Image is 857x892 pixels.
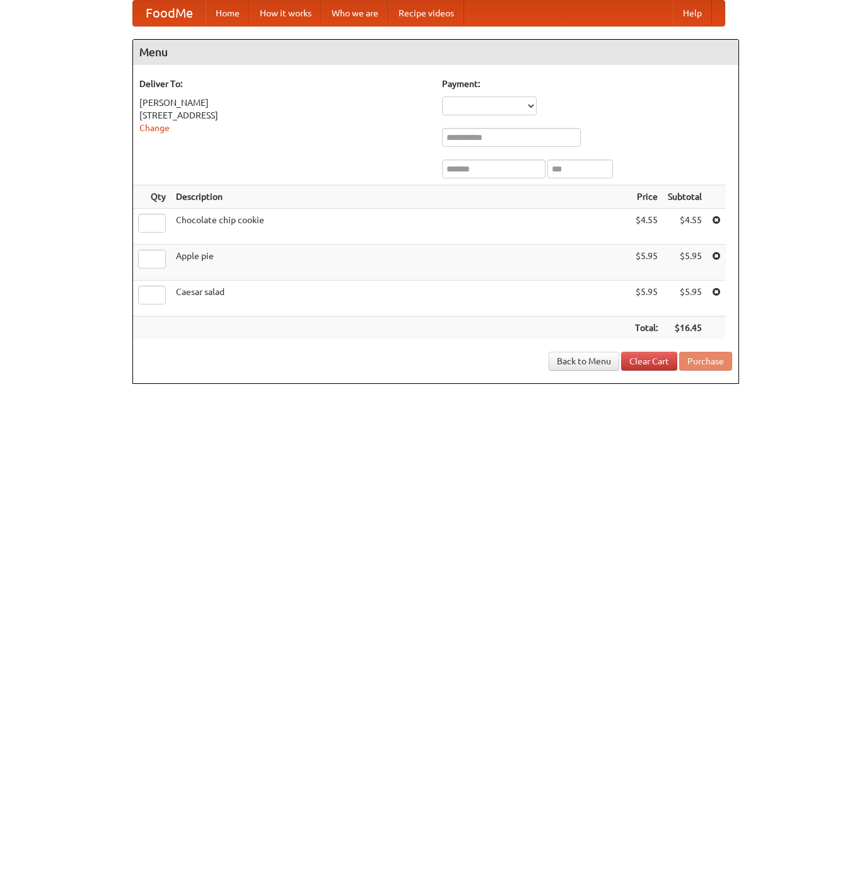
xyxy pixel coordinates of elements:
[171,281,630,316] td: Caesar salad
[250,1,322,26] a: How it works
[630,281,663,316] td: $5.95
[139,123,170,133] a: Change
[630,209,663,245] td: $4.55
[139,96,429,109] div: [PERSON_NAME]
[673,1,712,26] a: Help
[133,1,206,26] a: FoodMe
[663,185,707,209] th: Subtotal
[171,245,630,281] td: Apple pie
[663,281,707,316] td: $5.95
[133,185,171,209] th: Qty
[630,185,663,209] th: Price
[139,78,429,90] h5: Deliver To:
[630,245,663,281] td: $5.95
[388,1,464,26] a: Recipe videos
[663,316,707,340] th: $16.45
[133,40,738,65] h4: Menu
[442,78,732,90] h5: Payment:
[679,352,732,371] button: Purchase
[621,352,677,371] a: Clear Cart
[206,1,250,26] a: Home
[139,109,429,122] div: [STREET_ADDRESS]
[171,209,630,245] td: Chocolate chip cookie
[663,209,707,245] td: $4.55
[322,1,388,26] a: Who we are
[171,185,630,209] th: Description
[549,352,619,371] a: Back to Menu
[630,316,663,340] th: Total:
[663,245,707,281] td: $5.95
